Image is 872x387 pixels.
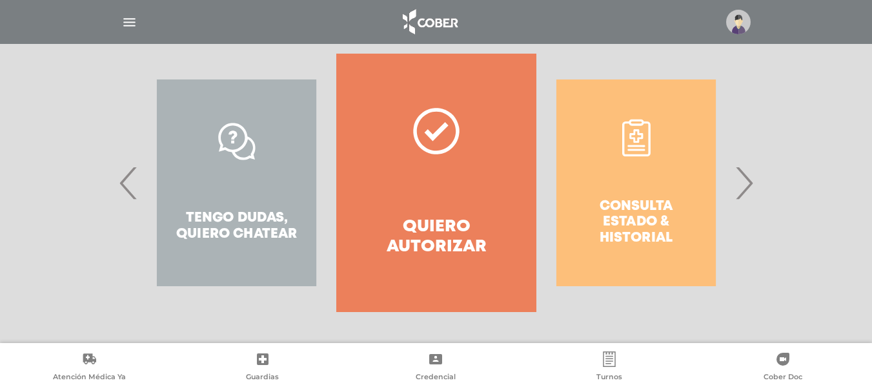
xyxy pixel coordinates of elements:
[696,351,869,384] a: Cober Doc
[396,6,463,37] img: logo_cober_home-white.png
[360,217,512,257] h4: Quiero autorizar
[3,351,176,384] a: Atención Médica Ya
[121,14,137,30] img: Cober_menu-lines-white.svg
[726,10,751,34] img: profile-placeholder.svg
[53,372,126,384] span: Atención Médica Ya
[176,351,350,384] a: Guardias
[349,351,523,384] a: Credencial
[731,148,756,218] span: Next
[764,372,802,384] span: Cober Doc
[246,372,279,384] span: Guardias
[523,351,696,384] a: Turnos
[416,372,456,384] span: Credencial
[596,372,622,384] span: Turnos
[116,148,141,218] span: Previous
[336,54,536,312] a: Quiero autorizar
